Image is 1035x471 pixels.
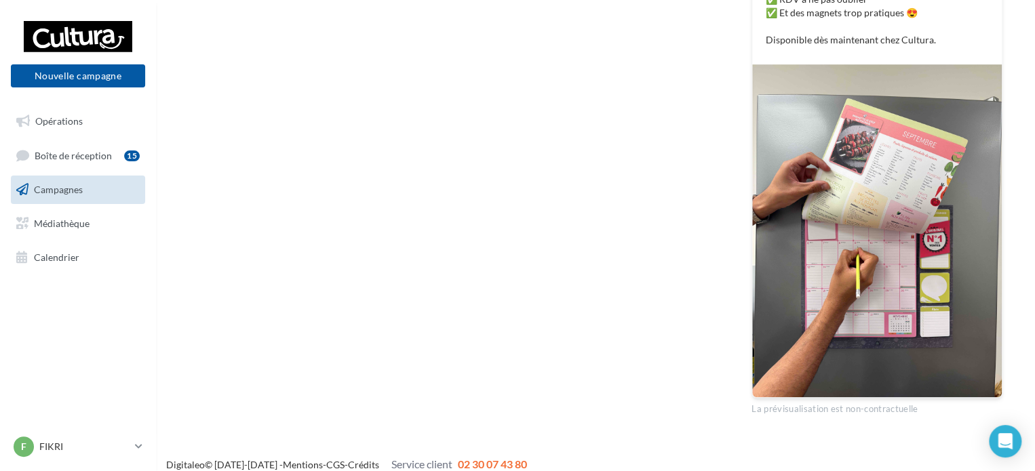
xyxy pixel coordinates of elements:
[751,398,1002,415] div: La prévisualisation est non-contractuelle
[348,459,379,470] a: Crédits
[166,459,205,470] a: Digitaleo
[8,243,148,272] a: Calendrier
[8,141,148,170] a: Boîte de réception15
[34,184,83,195] span: Campagnes
[166,459,527,470] span: © [DATE]-[DATE] - - -
[326,459,345,470] a: CGS
[8,107,148,136] a: Opérations
[458,457,527,470] span: 02 30 07 43 80
[391,457,452,470] span: Service client
[39,440,130,453] p: FIKRI
[8,209,148,238] a: Médiathèque
[11,64,145,87] button: Nouvelle campagne
[34,251,79,262] span: Calendrier
[124,150,140,161] div: 15
[8,176,148,204] a: Campagnes
[34,218,90,229] span: Médiathèque
[989,425,1021,457] div: Open Intercom Messenger
[35,149,112,161] span: Boîte de réception
[283,459,323,470] a: Mentions
[21,440,26,453] span: F
[11,434,145,459] a: F FIKRI
[35,115,83,127] span: Opérations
